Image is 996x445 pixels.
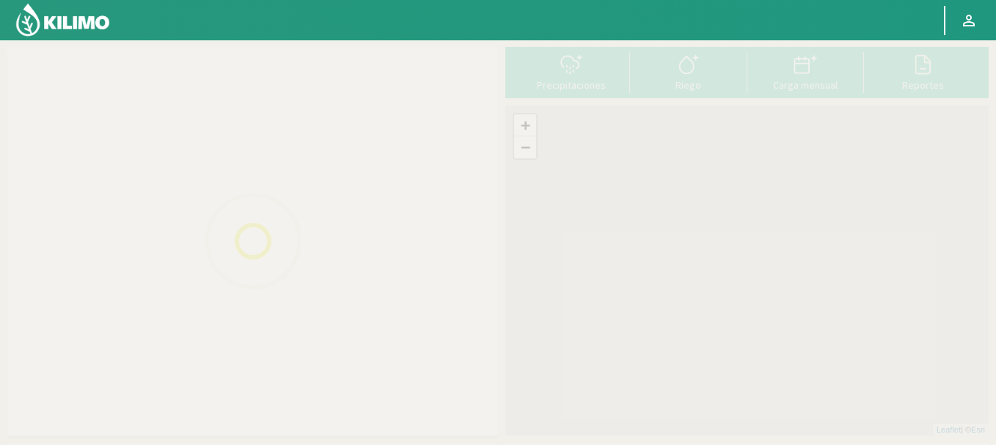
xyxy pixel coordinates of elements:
img: Kilimo [15,2,111,37]
img: Loading... [180,168,326,315]
div: Carga mensual [752,80,860,90]
button: Riego [630,52,747,91]
button: Precipitaciones [513,52,630,91]
div: | © [933,424,989,436]
a: Leaflet [937,425,961,434]
div: Precipitaciones [517,80,626,90]
button: Reportes [864,52,981,91]
a: Zoom in [514,114,536,136]
button: Carga mensual [747,52,865,91]
a: Esri [971,425,985,434]
div: Reportes [868,80,977,90]
a: Zoom out [514,136,536,158]
div: Riego [634,80,743,90]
